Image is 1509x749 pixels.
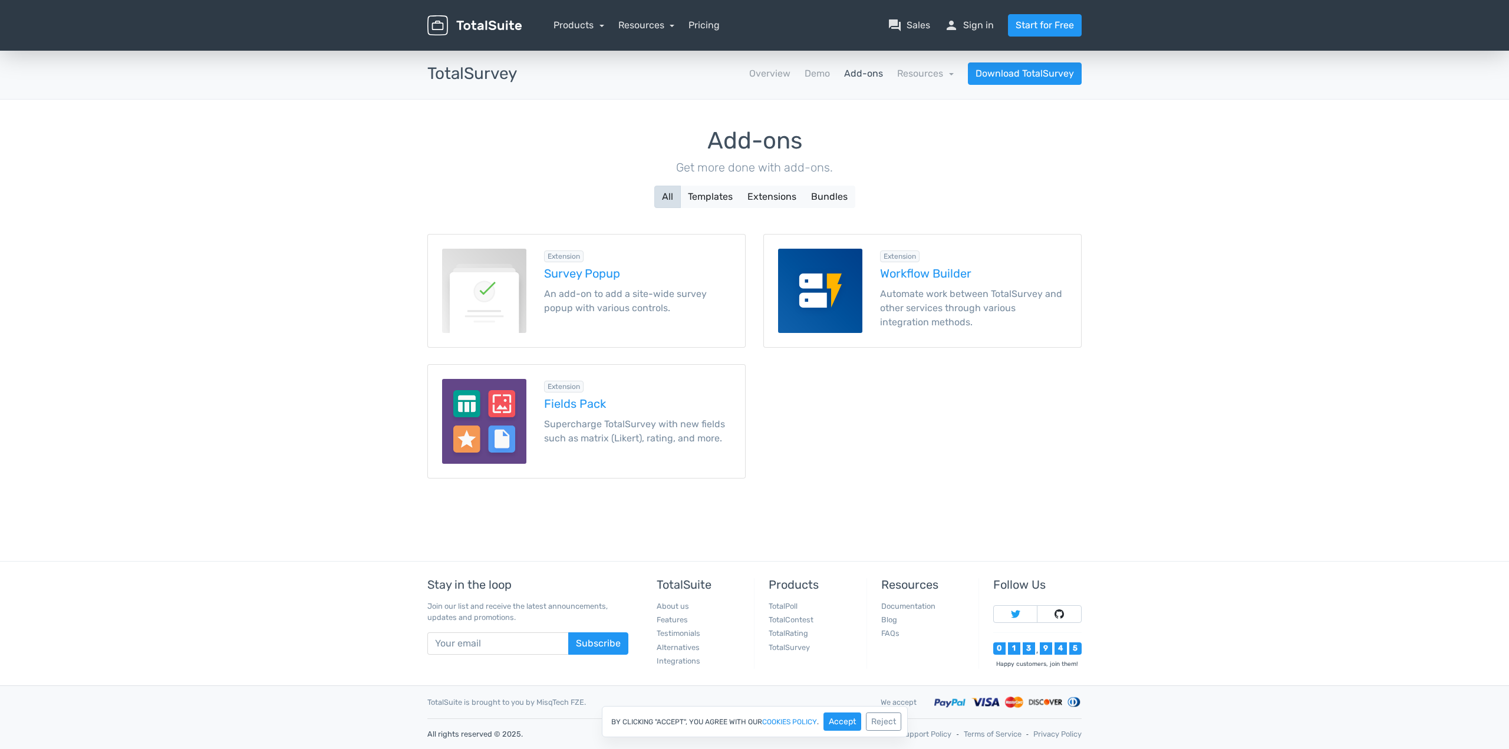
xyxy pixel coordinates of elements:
img: TotalSuite for WordPress [427,15,522,36]
span: question_answer [888,18,902,32]
a: Blog [881,615,897,624]
a: Documentation [881,602,935,611]
h5: Fields Pack extension for TotalSurvey [544,397,731,410]
p: An add-on to add a site-wide survey popup with various controls. [544,287,731,315]
div: 0 [993,642,1006,655]
a: Overview [749,67,790,81]
a: Alternatives [657,643,700,652]
a: Fields Pack for TotalSurvey Extension Fields Pack Supercharge TotalSurvey with new fields such as... [427,364,746,478]
h5: Follow Us [993,578,1082,591]
a: cookies policy [762,718,817,725]
a: Products [553,19,604,31]
img: Accepted payment methods [934,695,1082,709]
div: 5 [1069,642,1082,655]
img: Follow TotalSuite on Github [1055,609,1064,619]
div: We accept [872,697,925,708]
p: Join our list and receive the latest announcements, updates and promotions. [427,600,628,623]
p: Get more done with add-ons. [427,159,1082,176]
a: Add-ons [844,67,883,81]
a: question_answerSales [888,18,930,32]
a: Resources [897,68,954,79]
a: TotalPoll [769,602,798,611]
a: Demo [805,67,830,81]
a: Resources [618,19,675,31]
p: Automate work between TotalSurvey and other services through various integration methods. [880,287,1067,329]
div: 3 [1023,642,1035,655]
button: Accept [823,712,861,731]
a: personSign in [944,18,994,32]
h5: Stay in the loop [427,578,628,591]
a: TotalRating [769,629,808,638]
a: Download TotalSurvey [968,62,1082,85]
img: Follow TotalSuite on Twitter [1011,609,1020,619]
h5: TotalSuite [657,578,745,591]
div: , [1035,647,1040,655]
a: Workflow Builder for TotalSurvey Extension Workflow Builder Automate work between TotalSurvey and... [763,234,1082,348]
img: Fields Pack for TotalSurvey [442,379,526,463]
div: By clicking "Accept", you agree with our . [602,706,908,737]
button: All [654,186,681,208]
button: Bundles [803,186,855,208]
h5: Products [769,578,857,591]
a: TotalSurvey [769,643,810,652]
a: Integrations [657,656,700,665]
a: Survey Popup for TotalSurvey Extension Survey Popup An add-on to add a site-wide survey popup wit... [427,234,746,348]
a: TotalContest [769,615,813,624]
div: Happy customers, join them! [993,659,1082,668]
a: About us [657,602,689,611]
h1: Add-ons [427,128,1082,154]
h3: TotalSurvey [427,65,517,83]
input: Your email [427,632,569,655]
button: Subscribe [568,632,628,655]
div: 4 [1055,642,1067,655]
div: 1 [1008,642,1020,655]
a: Start for Free [1008,14,1082,37]
div: 9 [1040,642,1052,655]
a: Pricing [688,18,720,32]
a: Testimonials [657,629,700,638]
h5: Resources [881,578,970,591]
button: Extensions [740,186,804,208]
button: Templates [680,186,740,208]
h5: Survey Popup extension for TotalSurvey [544,267,731,280]
span: person [944,18,958,32]
p: Supercharge TotalSurvey with new fields such as matrix (Likert), rating, and more. [544,417,731,446]
button: Reject [866,712,901,731]
div: TotalSuite is brought to you by MisqTech FZE. [419,697,872,708]
div: Extension [880,250,920,262]
img: Workflow Builder for TotalSurvey [778,249,862,333]
a: Features [657,615,688,624]
h5: Workflow Builder extension for TotalSurvey [880,267,1067,280]
img: Survey Popup for TotalSurvey [442,249,526,333]
a: FAQs [881,629,900,638]
div: Extension [544,250,584,262]
div: Extension [544,381,584,392]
